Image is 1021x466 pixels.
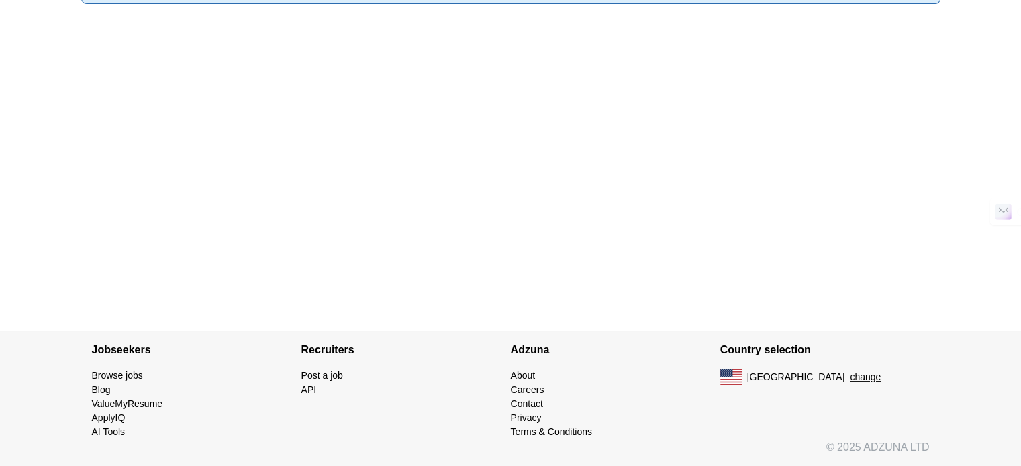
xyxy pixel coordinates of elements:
a: Privacy [511,412,542,423]
a: Terms & Conditions [511,426,592,437]
a: ApplyIQ [92,412,126,423]
a: Browse jobs [92,370,143,381]
h4: Country selection [720,331,930,369]
a: Blog [92,384,111,395]
button: change [850,370,881,384]
a: Contact [511,398,543,409]
a: About [511,370,536,381]
a: AI Tools [92,426,126,437]
a: ValueMyResume [92,398,163,409]
div: © 2025 ADZUNA LTD [81,439,940,466]
a: API [301,384,317,395]
img: US flag [720,369,742,385]
a: Careers [511,384,544,395]
span: [GEOGRAPHIC_DATA] [747,370,845,384]
a: Post a job [301,370,343,381]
